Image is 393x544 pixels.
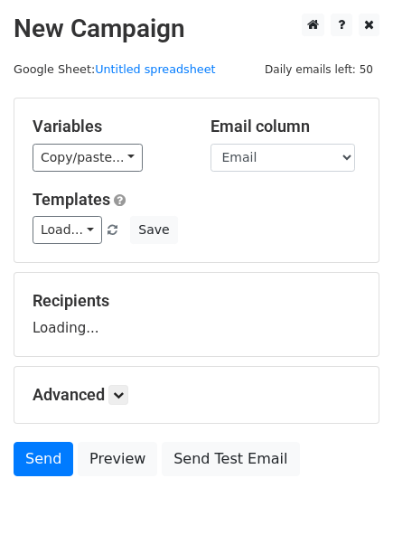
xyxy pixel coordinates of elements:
[211,117,361,136] h5: Email column
[14,14,379,44] h2: New Campaign
[33,291,360,311] h5: Recipients
[130,216,177,244] button: Save
[258,60,379,80] span: Daily emails left: 50
[33,190,110,209] a: Templates
[14,442,73,476] a: Send
[33,291,360,338] div: Loading...
[78,442,157,476] a: Preview
[33,216,102,244] a: Load...
[33,144,143,172] a: Copy/paste...
[33,385,360,405] h5: Advanced
[162,442,299,476] a: Send Test Email
[14,62,216,76] small: Google Sheet:
[95,62,215,76] a: Untitled spreadsheet
[33,117,183,136] h5: Variables
[258,62,379,76] a: Daily emails left: 50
